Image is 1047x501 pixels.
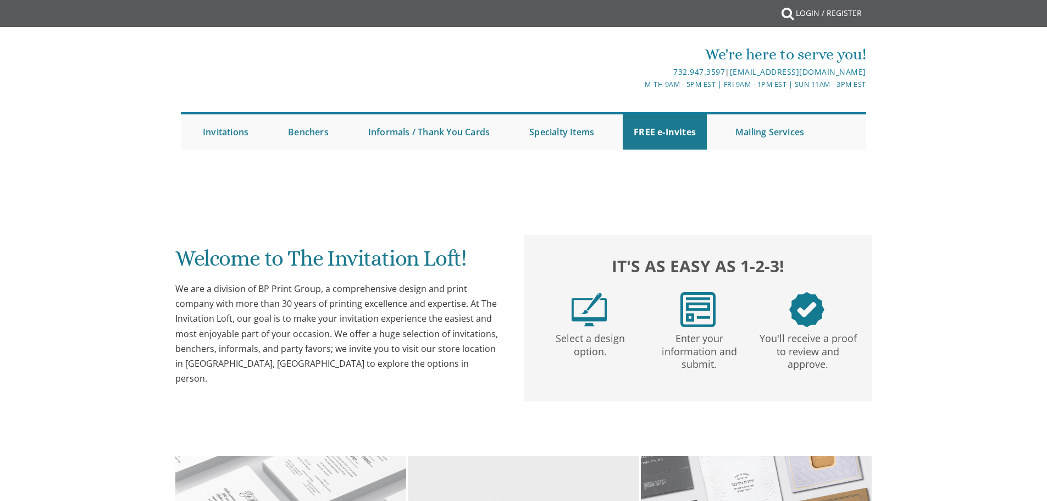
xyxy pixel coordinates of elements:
img: step1.png [572,292,607,327]
h2: It's as easy as 1-2-3! [535,254,861,278]
div: | [410,65,866,79]
p: Enter your information and submit. [647,327,751,371]
a: Benchers [277,114,340,150]
a: FREE e-Invites [623,114,707,150]
a: Informals / Thank You Cards [357,114,501,150]
div: We're here to serve you! [410,43,866,65]
a: 732.947.3597 [673,67,725,77]
img: step3.png [789,292,824,327]
a: Specialty Items [518,114,605,150]
h1: Welcome to The Invitation Loft! [175,246,502,279]
img: step2.png [680,292,716,327]
p: Select a design option. [538,327,642,359]
a: Mailing Services [724,114,815,150]
a: Invitations [192,114,259,150]
div: We are a division of BP Print Group, a comprehensive design and print company with more than 30 y... [175,282,502,386]
a: [EMAIL_ADDRESS][DOMAIN_NAME] [730,67,866,77]
div: M-Th 9am - 5pm EST | Fri 9am - 1pm EST | Sun 11am - 3pm EST [410,79,866,90]
p: You'll receive a proof to review and approve. [756,327,860,371]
